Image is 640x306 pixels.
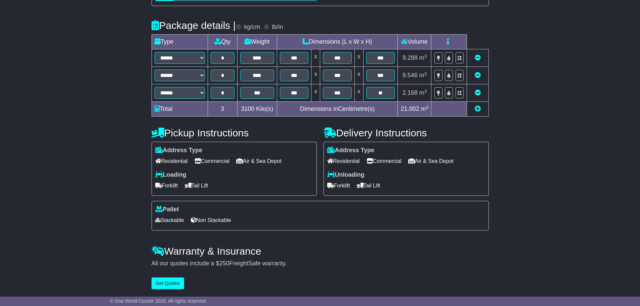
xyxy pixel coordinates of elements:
td: Volume [398,35,431,49]
td: Dimensions (L x W x H) [277,35,398,49]
span: m [421,105,429,112]
span: Tail Lift [185,180,208,191]
span: 21.002 [401,105,419,112]
span: 2.168 [402,89,418,96]
td: Dimensions in Centimetre(s) [277,102,398,117]
h4: Package details | [152,20,236,31]
td: x [311,67,320,84]
a: Remove this item [475,54,481,61]
sup: 3 [424,71,427,76]
span: Forklift [327,180,350,191]
h4: Warranty & Insurance [152,246,489,257]
label: Address Type [327,147,375,154]
span: Tail Lift [357,180,380,191]
label: lb/in [272,24,283,31]
a: Remove this item [475,72,481,79]
span: 9.288 [402,54,418,61]
button: Get Quotes [152,277,184,289]
td: Total [152,102,208,117]
span: Forklift [155,180,178,191]
label: Pallet [155,206,179,213]
h4: Pickup Instructions [152,127,317,138]
td: Type [152,35,208,49]
span: m [419,89,427,96]
td: x [354,84,363,102]
span: 3100 [241,105,254,112]
td: Kilo(s) [237,102,277,117]
label: kg/cm [244,24,260,31]
td: Qty [208,35,237,49]
sup: 3 [426,105,429,110]
a: Add new item [475,105,481,112]
span: Air & Sea Depot [408,156,454,166]
td: 3 [208,102,237,117]
sup: 3 [424,54,427,59]
td: x [354,49,363,67]
a: Remove this item [475,89,481,96]
span: Residential [155,156,188,166]
td: x [311,84,320,102]
sup: 3 [424,89,427,94]
span: Commercial [367,156,401,166]
span: m [419,54,427,61]
span: Non Stackable [191,215,231,225]
span: 250 [219,260,229,267]
span: © One World Courier 2025. All rights reserved. [110,298,207,304]
span: Stackable [155,215,184,225]
span: Commercial [195,156,229,166]
div: All our quotes include a $ FreightSafe warranty. [152,260,489,267]
label: Unloading [327,171,365,179]
span: 9.546 [402,72,418,79]
span: m [419,72,427,79]
span: Air & Sea Depot [236,156,282,166]
td: x [311,49,320,67]
label: Loading [155,171,186,179]
td: x [354,67,363,84]
h4: Delivery Instructions [324,127,489,138]
span: Residential [327,156,360,166]
td: Weight [237,35,277,49]
label: Address Type [155,147,203,154]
